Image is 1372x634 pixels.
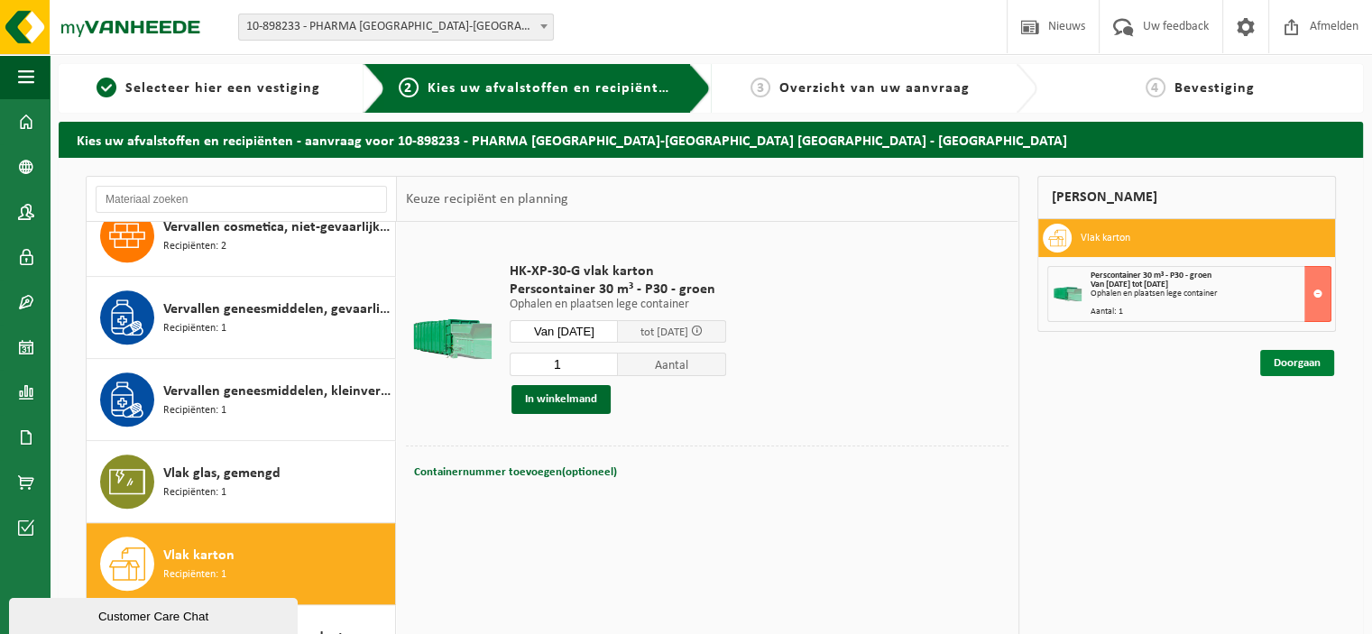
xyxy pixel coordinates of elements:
[1081,224,1130,253] h3: Vlak karton
[510,299,726,311] p: Ophalen en plaatsen lege container
[640,326,688,338] span: tot [DATE]
[163,299,391,320] span: Vervallen geneesmiddelen, gevaarlijk (industrieel) in kleinverpakking
[87,441,396,523] button: Vlak glas, gemengd Recipiënten: 1
[87,523,396,605] button: Vlak karton Recipiënten: 1
[163,545,235,566] span: Vlak karton
[618,353,726,376] span: Aantal
[163,238,226,255] span: Recipiënten: 2
[414,466,617,478] span: Containernummer toevoegen(optioneel)
[510,262,726,280] span: HK-XP-30-G vlak karton
[59,122,1363,157] h2: Kies uw afvalstoffen en recipiënten - aanvraag voor 10-898233 - PHARMA [GEOGRAPHIC_DATA]-[GEOGRAP...
[510,280,726,299] span: Perscontainer 30 m³ - P30 - groen
[87,277,396,359] button: Vervallen geneesmiddelen, gevaarlijk (industrieel) in kleinverpakking Recipiënten: 1
[163,566,226,583] span: Recipiënten: 1
[238,14,554,41] span: 10-898233 - PHARMA BELGIUM-BELMEDIS GRIMBERGEN - GRIMBERGEN
[9,594,301,634] iframe: chat widget
[163,484,226,501] span: Recipiënten: 1
[163,381,391,402] span: Vervallen geneesmiddelen, kleinverpakking, niet gevaarlijk (industrieel)
[511,385,611,414] button: In winkelmand
[1091,308,1331,317] div: Aantal: 1
[1260,350,1334,376] a: Doorgaan
[87,195,396,277] button: Vervallen cosmetica, niet-gevaarlijk (industrieel) in kleinverpakking Recipiënten: 2
[68,78,349,99] a: 1Selecteer hier een vestiging
[125,81,320,96] span: Selecteer hier een vestiging
[239,14,553,40] span: 10-898233 - PHARMA BELGIUM-BELMEDIS GRIMBERGEN - GRIMBERGEN
[1091,280,1168,289] strong: Van [DATE] tot [DATE]
[96,186,387,213] input: Materiaal zoeken
[163,320,226,337] span: Recipiënten: 1
[1091,289,1331,299] div: Ophalen en plaatsen lege container
[1174,81,1255,96] span: Bevestiging
[750,78,770,97] span: 3
[428,81,676,96] span: Kies uw afvalstoffen en recipiënten
[510,320,618,343] input: Selecteer datum
[1146,78,1165,97] span: 4
[163,402,226,419] span: Recipiënten: 1
[779,81,970,96] span: Overzicht van uw aanvraag
[163,216,391,238] span: Vervallen cosmetica, niet-gevaarlijk (industrieel) in kleinverpakking
[1091,271,1211,280] span: Perscontainer 30 m³ - P30 - groen
[97,78,116,97] span: 1
[163,463,281,484] span: Vlak glas, gemengd
[412,460,619,485] button: Containernummer toevoegen(optioneel)
[399,78,419,97] span: 2
[1037,176,1337,219] div: [PERSON_NAME]
[87,359,396,441] button: Vervallen geneesmiddelen, kleinverpakking, niet gevaarlijk (industrieel) Recipiënten: 1
[397,177,577,222] div: Keuze recipiënt en planning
